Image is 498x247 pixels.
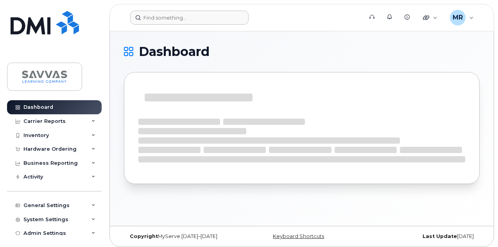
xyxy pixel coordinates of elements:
[139,46,210,58] span: Dashboard
[130,233,158,239] strong: Copyright
[124,233,242,240] div: MyServe [DATE]–[DATE]
[273,233,324,239] a: Keyboard Shortcuts
[423,233,457,239] strong: Last Update
[361,233,480,240] div: [DATE]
